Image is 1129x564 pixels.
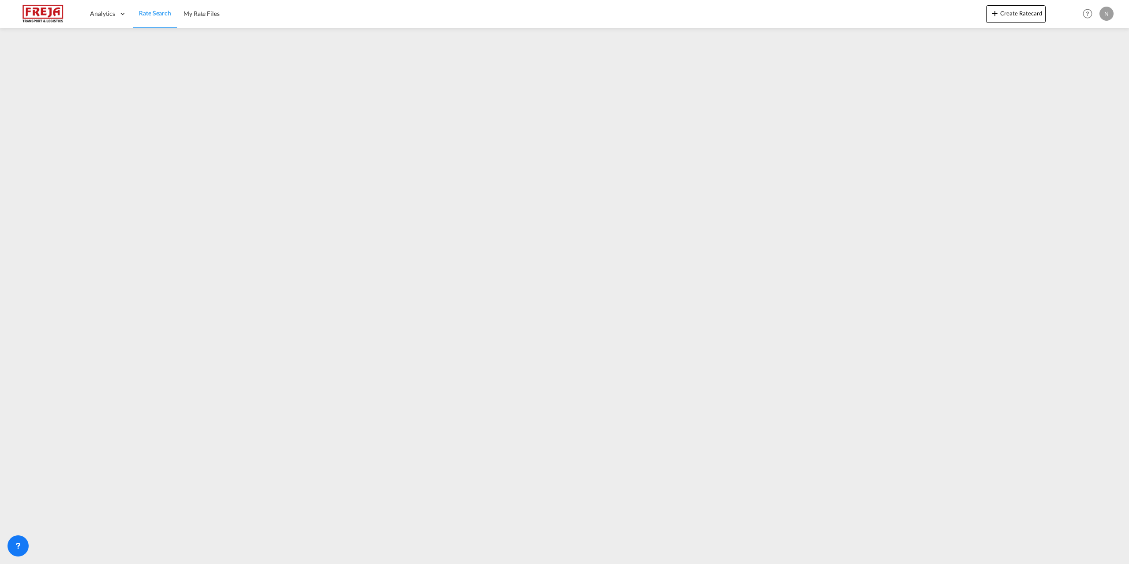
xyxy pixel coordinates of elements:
[990,8,1000,19] md-icon: icon-plus 400-fg
[183,10,220,17] span: My Rate Files
[90,9,115,18] span: Analytics
[1099,7,1114,21] div: N
[986,5,1046,23] button: icon-plus 400-fgCreate Ratecard
[1080,6,1099,22] div: Help
[13,4,73,24] img: 586607c025bf11f083711d99603023e7.png
[1080,6,1095,21] span: Help
[139,9,171,17] span: Rate Search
